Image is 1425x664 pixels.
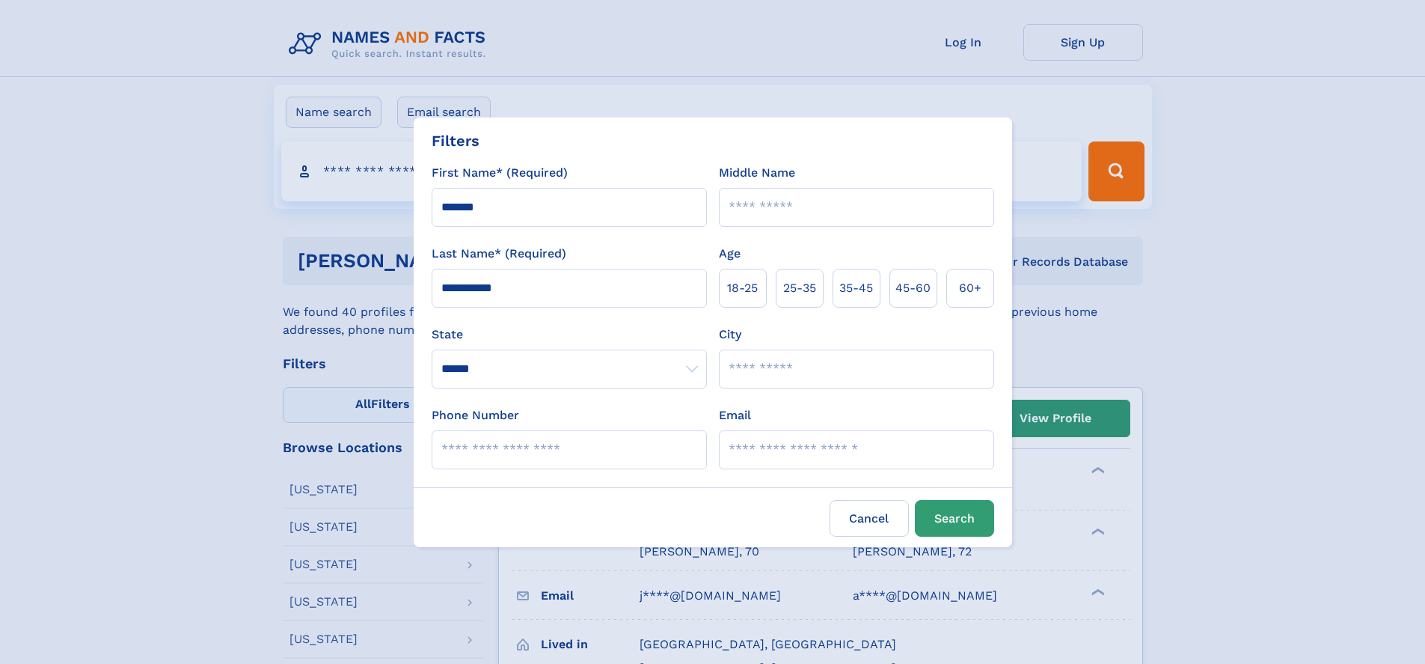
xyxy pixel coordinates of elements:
[432,164,568,182] label: First Name* (Required)
[783,279,816,297] span: 25‑35
[830,500,909,537] label: Cancel
[839,279,873,297] span: 35‑45
[915,500,994,537] button: Search
[719,406,751,424] label: Email
[719,164,795,182] label: Middle Name
[432,245,566,263] label: Last Name* (Required)
[719,326,741,344] label: City
[432,130,479,152] div: Filters
[719,245,741,263] label: Age
[727,279,758,297] span: 18‑25
[895,279,931,297] span: 45‑60
[432,406,519,424] label: Phone Number
[959,279,981,297] span: 60+
[432,326,707,344] label: State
